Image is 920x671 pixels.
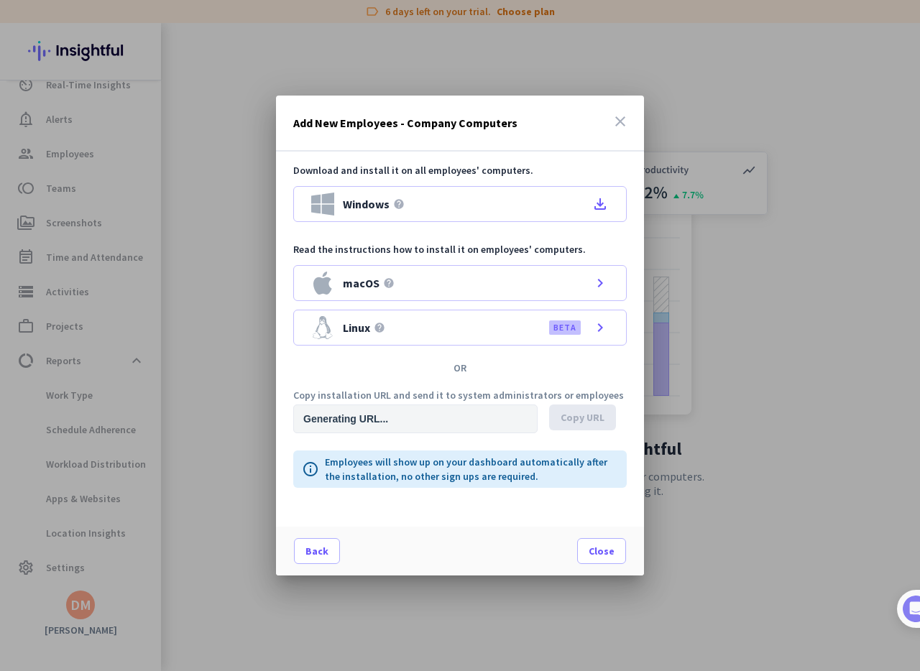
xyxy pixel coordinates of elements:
img: Windows [311,193,334,216]
button: Back [294,538,340,564]
p: Employees will show up on your dashboard automatically after the installation, no other sign ups ... [325,455,618,483]
span: Back [305,544,328,558]
i: help [383,277,395,289]
i: help [393,198,405,210]
span: Windows [343,198,390,210]
span: Linux [343,322,370,333]
img: Linux [311,316,334,339]
label: BETA [553,322,576,333]
i: chevron_right [592,319,609,336]
span: macOS [343,277,379,289]
input: Public download URL [293,404,538,433]
i: help [374,322,385,333]
button: Close [577,538,626,564]
i: chevron_right [592,274,609,292]
p: Download and install it on all employees' computers. [293,163,627,177]
h3: Add New Employees - Company Computers [293,117,517,129]
span: Close [589,544,615,558]
img: macOS [311,272,334,295]
i: close [612,113,629,130]
i: file_download [592,195,609,213]
p: Read the instructions how to install it on employees' computers. [293,242,627,256]
div: OR [276,363,644,373]
i: info [302,461,319,478]
p: Copy installation URL and send it to system administrators or employees [293,390,627,400]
